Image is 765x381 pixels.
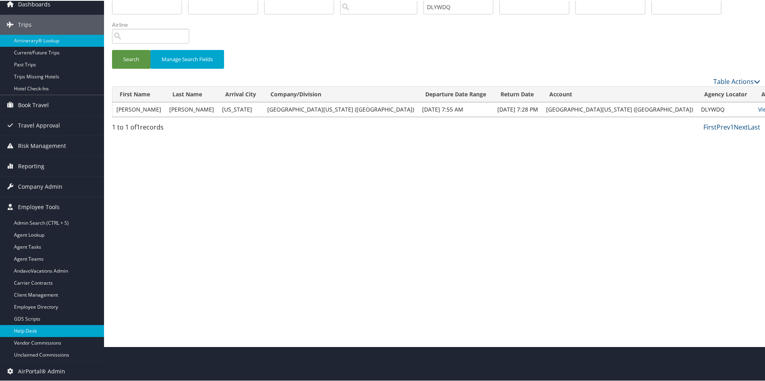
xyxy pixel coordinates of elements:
a: Table Actions [713,76,760,85]
td: DLYWDQ [697,102,754,116]
td: [GEOGRAPHIC_DATA][US_STATE] ([GEOGRAPHIC_DATA]) [542,102,697,116]
th: Return Date: activate to sort column ascending [493,86,542,102]
a: Prev [717,122,730,131]
th: Company/Division [263,86,418,102]
span: Employee Tools [18,196,60,216]
td: [DATE] 7:55 AM [418,102,493,116]
a: First [703,122,717,131]
a: 1 [730,122,734,131]
span: 1 [136,122,140,131]
td: [PERSON_NAME] [112,102,165,116]
span: Travel Approval [18,115,60,135]
td: [PERSON_NAME] [165,102,218,116]
td: [GEOGRAPHIC_DATA][US_STATE] ([GEOGRAPHIC_DATA]) [263,102,418,116]
span: Risk Management [18,135,66,155]
th: Arrival City: activate to sort column ascending [218,86,263,102]
span: Reporting [18,156,44,176]
th: Agency Locator: activate to sort column ascending [697,86,754,102]
th: Account: activate to sort column ascending [542,86,697,102]
label: Airline [112,20,195,28]
div: 1 to 1 of records [112,122,265,135]
td: [US_STATE] [218,102,263,116]
a: Last [748,122,760,131]
span: Company Admin [18,176,62,196]
button: Manage Search Fields [150,49,224,68]
th: First Name: activate to sort column ascending [112,86,165,102]
button: Search [112,49,150,68]
span: AirPortal® Admin [18,361,65,381]
span: Trips [18,14,32,34]
span: Book Travel [18,94,49,114]
a: Next [734,122,748,131]
th: Last Name: activate to sort column ascending [165,86,218,102]
td: [DATE] 7:28 PM [493,102,542,116]
th: Departure Date Range: activate to sort column ascending [418,86,493,102]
